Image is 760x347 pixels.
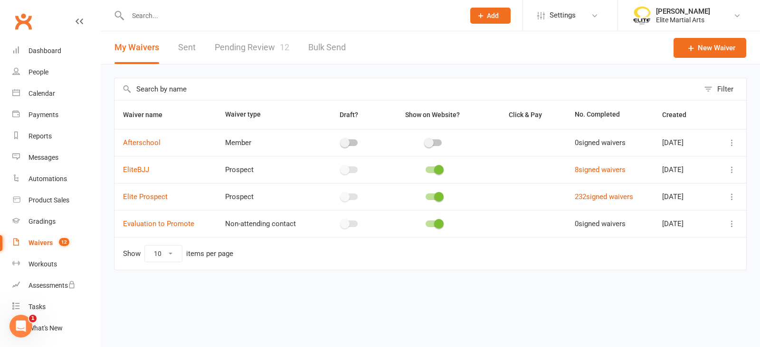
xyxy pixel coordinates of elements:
div: Assessments [28,282,76,289]
td: Prospect [217,156,318,183]
a: Tasks [12,296,100,318]
a: Waivers 12 [12,232,100,254]
a: Evaluation to Promote [123,219,194,228]
a: Dashboard [12,40,100,62]
a: Automations [12,168,100,190]
span: 12 [59,238,69,246]
a: People [12,62,100,83]
div: Gradings [28,218,56,225]
input: Search... [125,9,458,22]
span: Settings [550,5,576,26]
div: Workouts [28,260,57,268]
button: My Waivers [114,31,159,64]
button: Draft? [331,109,369,120]
iframe: Intercom live chat [9,315,32,338]
button: Click & Pay [500,109,552,120]
a: Payments [12,104,100,126]
a: EliteBJJ [123,165,149,174]
a: 232signed waivers [575,192,633,201]
div: [PERSON_NAME] [656,7,710,16]
a: Calendar [12,83,100,104]
a: Messages [12,147,100,168]
a: Clubworx [11,9,35,33]
td: [DATE] [654,129,713,156]
span: 0 signed waivers [575,219,626,228]
td: Member [217,129,318,156]
div: Automations [28,175,67,183]
div: Messages [28,154,58,161]
td: [DATE] [654,210,713,237]
div: Filter [717,83,733,95]
a: Afterschool [123,138,161,147]
span: 12 [280,42,289,52]
img: thumb_image1508806937.png [632,6,651,25]
th: Waiver type [217,100,318,129]
a: Product Sales [12,190,100,211]
a: Workouts [12,254,100,275]
th: No. Completed [566,100,654,129]
button: Waiver name [123,109,173,120]
a: Sent [178,31,196,64]
a: Elite Prospect [123,192,168,201]
span: Add [487,12,499,19]
a: Gradings [12,211,100,232]
span: Created [662,111,697,119]
button: Show on Website? [397,109,470,120]
a: Pending Review12 [215,31,289,64]
input: Search by name [114,78,699,100]
a: What's New [12,318,100,339]
div: People [28,68,48,76]
span: 0 signed waivers [575,138,626,147]
div: Product Sales [28,196,69,204]
a: Bulk Send [308,31,346,64]
div: items per page [186,250,233,258]
div: Tasks [28,303,46,310]
a: Reports [12,126,100,147]
a: 8signed waivers [575,165,626,174]
div: What's New [28,324,63,332]
div: Dashboard [28,47,61,55]
div: Payments [28,111,58,119]
span: Click & Pay [509,111,542,119]
span: 1 [29,315,37,322]
div: Show [123,245,233,262]
span: Show on Website? [405,111,460,119]
a: New Waiver [674,38,746,58]
div: Reports [28,132,52,140]
td: Non-attending contact [217,210,318,237]
span: Draft? [340,111,358,119]
span: Waiver name [123,111,173,119]
div: Elite Martial Arts [656,16,710,24]
button: Filter [699,78,746,100]
td: [DATE] [654,156,713,183]
div: Calendar [28,90,55,97]
button: Add [470,8,511,24]
div: Waivers [28,239,53,247]
td: Prospect [217,183,318,210]
a: Assessments [12,275,100,296]
button: Created [662,109,697,120]
td: [DATE] [654,183,713,210]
